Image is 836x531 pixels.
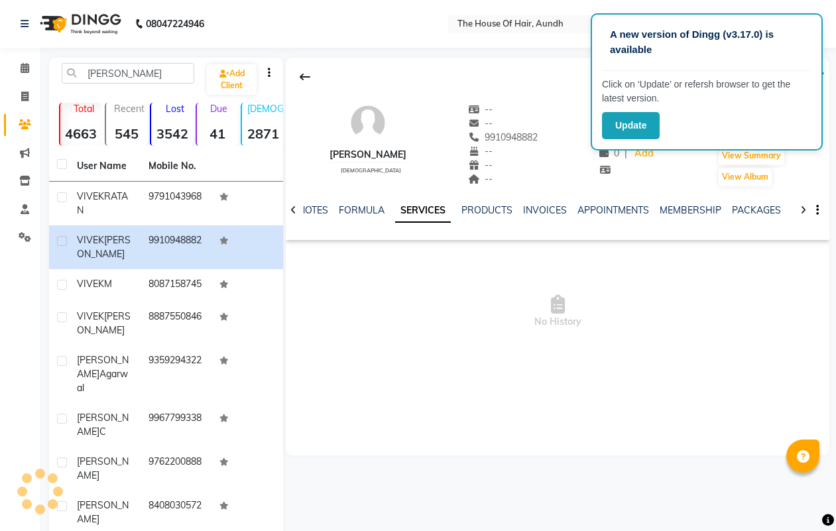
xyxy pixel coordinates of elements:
[141,302,212,345] td: 8887550846
[77,455,129,481] span: [PERSON_NAME]
[286,245,829,378] span: No History
[77,190,104,202] span: VIVEK
[111,103,148,115] p: Recent
[329,148,406,162] div: [PERSON_NAME]
[66,103,102,115] p: Total
[602,112,660,139] button: Update
[468,131,538,143] span: 9910948882
[60,125,102,142] strong: 4663
[780,478,823,518] iframe: chat widget
[577,204,649,216] a: APPOINTMENTS
[197,125,239,142] strong: 41
[719,168,772,186] button: View Album
[719,147,784,165] button: View Summary
[200,103,239,115] p: Due
[77,368,128,394] span: agarwal
[660,204,721,216] a: MEMBERSHIP
[77,412,129,438] span: [PERSON_NAME]
[77,310,131,336] span: [PERSON_NAME]
[348,103,388,143] img: avatar
[468,173,493,185] span: --
[732,204,781,216] a: PACKAGES
[99,426,106,438] span: c
[141,269,212,302] td: 8087158745
[62,63,194,84] input: Search by Name/Mobile/Email/Code
[104,278,112,290] span: M
[461,204,512,216] a: PRODUCTS
[106,125,148,142] strong: 545
[141,182,212,225] td: 9791043968
[468,117,493,129] span: --
[77,234,131,260] span: [PERSON_NAME]
[141,447,212,491] td: 9762200888
[146,5,204,42] b: 08047224946
[468,103,493,115] span: --
[339,204,385,216] a: FORMULA
[77,278,104,290] span: VIVEK
[341,167,401,174] span: [DEMOGRAPHIC_DATA]
[141,151,212,182] th: Mobile No.
[468,145,493,157] span: --
[34,5,125,42] img: logo
[632,145,656,163] a: Add
[242,125,284,142] strong: 2871
[625,147,627,160] span: |
[298,204,328,216] a: NOTES
[77,499,129,525] span: [PERSON_NAME]
[599,147,619,159] span: 0
[141,345,212,403] td: 9359294322
[207,64,257,95] a: Add Client
[77,310,104,322] span: VIVEK
[77,234,104,246] span: VIVEK
[395,199,451,223] a: SERVICES
[291,64,319,89] div: Back to Client
[468,159,493,171] span: --
[141,225,212,269] td: 9910948882
[77,354,129,380] span: [PERSON_NAME]
[247,103,284,115] p: [DEMOGRAPHIC_DATA]
[156,103,193,115] p: Lost
[151,125,193,142] strong: 3542
[602,78,811,105] p: Click on ‘Update’ or refersh browser to get the latest version.
[141,403,212,447] td: 9967799338
[610,27,804,57] p: A new version of Dingg (v3.17.0) is available
[523,204,567,216] a: INVOICES
[69,151,141,182] th: User Name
